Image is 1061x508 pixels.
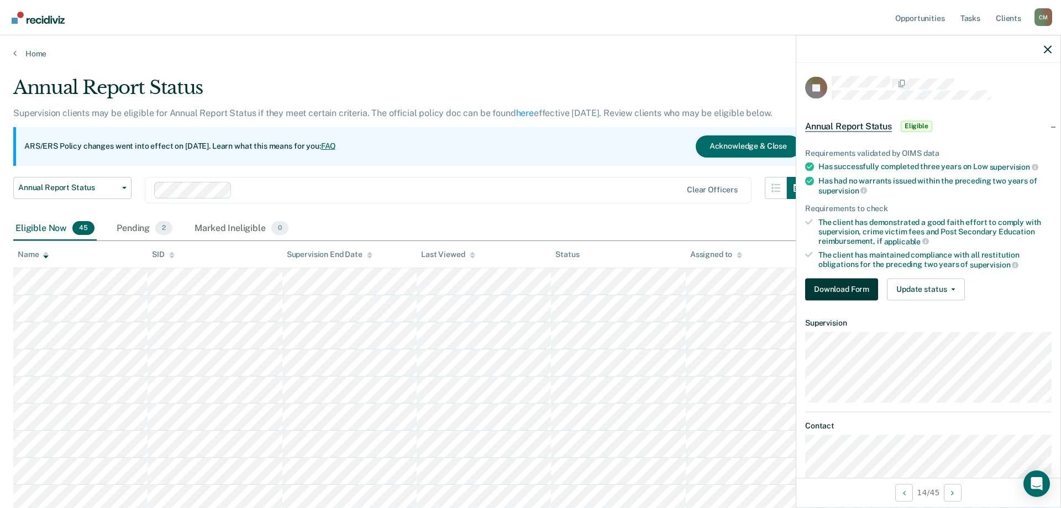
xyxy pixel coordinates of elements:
[970,260,1018,269] span: supervision
[818,176,1052,195] div: Has had no warrants issued within the preceding two years of
[818,186,867,195] span: supervision
[805,148,1052,158] div: Requirements validated by OIMS data
[72,221,94,235] span: 45
[990,163,1038,171] span: supervision
[1034,8,1052,26] div: C M
[271,221,288,235] span: 0
[192,217,291,241] div: Marked Ineligible
[13,49,1048,59] a: Home
[152,250,175,259] div: SID
[18,183,118,192] span: Annual Report Status
[687,185,738,195] div: Clear officers
[13,217,97,241] div: Eligible Now
[555,250,579,259] div: Status
[1023,470,1050,497] div: Open Intercom Messenger
[818,162,1052,172] div: Has successfully completed three years on Low
[805,121,892,132] span: Annual Report Status
[690,250,742,259] div: Assigned to
[901,121,932,132] span: Eligible
[24,141,336,152] p: ARS/ERS Policy changes went into effect on [DATE]. Learn what this means for you:
[805,278,883,300] a: Navigate to form link
[796,478,1060,507] div: 14 / 45
[696,135,801,158] button: Acknowledge & Close
[13,76,809,108] div: Annual Report Status
[12,12,65,24] img: Recidiviz
[805,318,1052,327] dt: Supervision
[114,217,175,241] div: Pending
[895,484,913,501] button: Previous Opportunity
[18,250,49,259] div: Name
[887,278,965,300] button: Update status
[516,108,534,118] a: here
[805,278,878,300] button: Download Form
[155,221,172,235] span: 2
[805,204,1052,213] div: Requirements to check
[884,237,929,245] span: applicable
[421,250,475,259] div: Last Viewed
[287,250,372,259] div: Supervision End Date
[818,250,1052,269] div: The client has maintained compliance with all restitution obligations for the preceding two years of
[944,484,962,501] button: Next Opportunity
[805,421,1052,431] dt: Contact
[321,142,337,150] a: FAQ
[13,108,772,118] p: Supervision clients may be eligible for Annual Report Status if they meet certain criteria. The o...
[796,108,1060,144] div: Annual Report StatusEligible
[818,218,1052,246] div: The client has demonstrated a good faith effort to comply with supervision, crime victim fees and...
[1034,8,1052,26] button: Profile dropdown button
